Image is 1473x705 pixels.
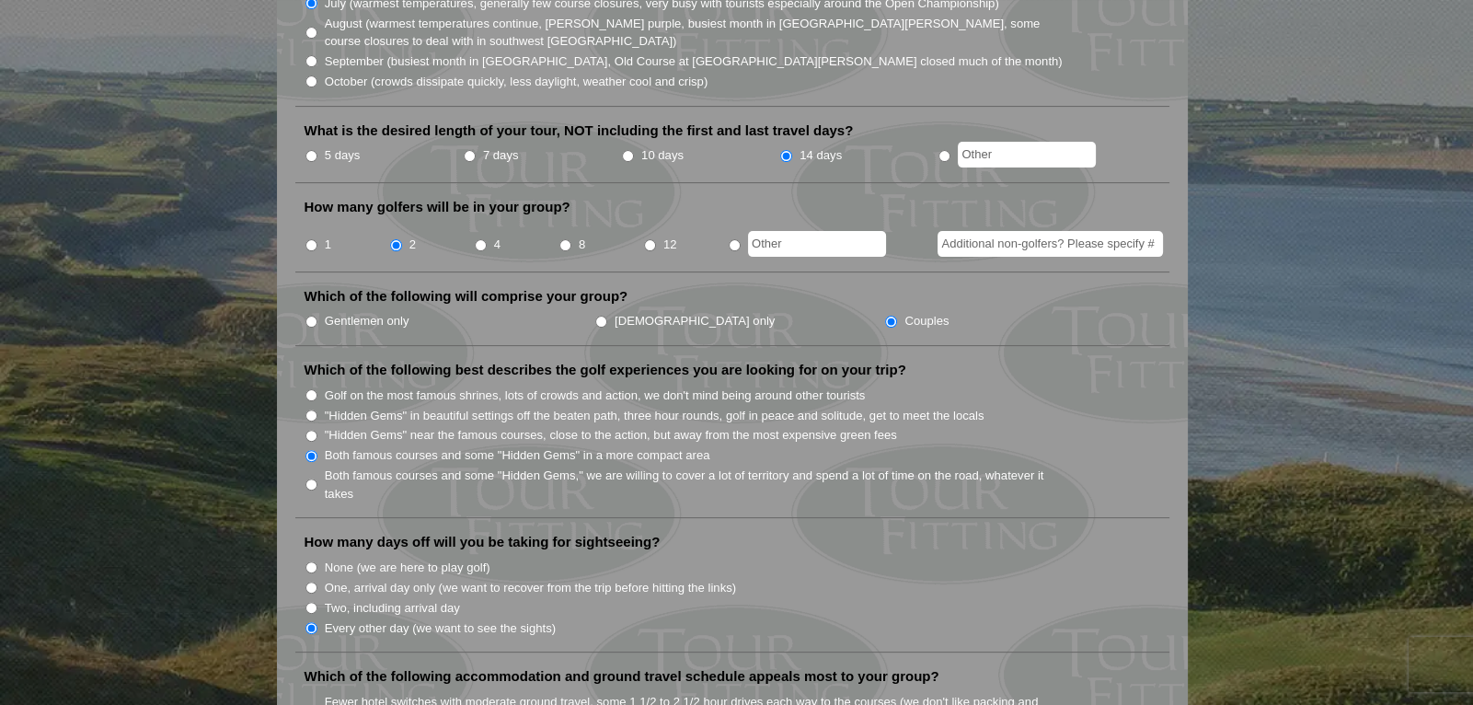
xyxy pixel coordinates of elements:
[325,559,490,577] label: None (we are here to play golf)
[325,599,460,618] label: Two, including arrival day
[325,236,331,254] label: 1
[325,146,361,165] label: 5 days
[325,579,736,597] label: One, arrival day only (we want to recover from the trip before hitting the links)
[748,231,886,257] input: Other
[409,236,416,254] label: 2
[305,533,661,551] label: How many days off will you be taking for sightseeing?
[904,312,949,330] label: Couples
[494,236,501,254] label: 4
[641,146,684,165] label: 10 days
[325,52,1063,71] label: September (busiest month in [GEOGRAPHIC_DATA], Old Course at [GEOGRAPHIC_DATA][PERSON_NAME] close...
[938,231,1163,257] input: Additional non-golfers? Please specify #
[305,198,570,216] label: How many golfers will be in your group?
[325,426,897,445] label: "Hidden Gems" near the famous courses, close to the action, but away from the most expensive gree...
[325,387,866,405] label: Golf on the most famous shrines, lots of crowds and action, we don't mind being around other tour...
[325,407,984,425] label: "Hidden Gems" in beautiful settings off the beaten path, three hour rounds, golf in peace and sol...
[483,146,519,165] label: 7 days
[325,15,1064,51] label: August (warmest temperatures continue, [PERSON_NAME] purple, busiest month in [GEOGRAPHIC_DATA][P...
[800,146,842,165] label: 14 days
[615,312,775,330] label: [DEMOGRAPHIC_DATA] only
[305,121,854,140] label: What is the desired length of your tour, NOT including the first and last travel days?
[305,361,906,379] label: Which of the following best describes the golf experiences you are looking for on your trip?
[305,287,628,306] label: Which of the following will comprise your group?
[579,236,585,254] label: 8
[325,73,708,91] label: October (crowds dissipate quickly, less daylight, weather cool and crisp)
[663,236,677,254] label: 12
[305,667,939,686] label: Which of the following accommodation and ground travel schedule appeals most to your group?
[325,312,409,330] label: Gentlemen only
[325,467,1064,503] label: Both famous courses and some "Hidden Gems," we are willing to cover a lot of territory and spend ...
[325,446,710,465] label: Both famous courses and some "Hidden Gems" in a more compact area
[958,142,1096,168] input: Other
[325,619,556,638] label: Every other day (we want to see the sights)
